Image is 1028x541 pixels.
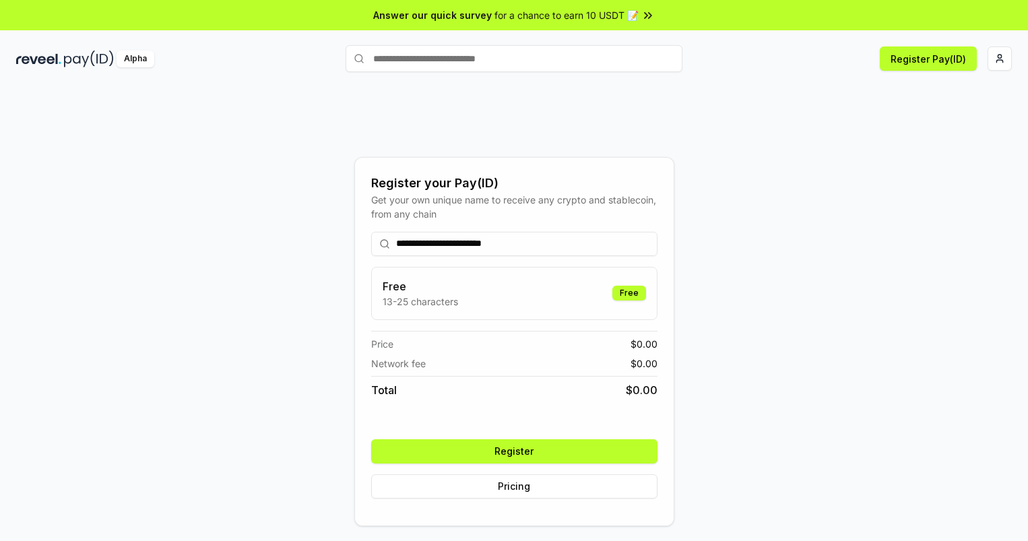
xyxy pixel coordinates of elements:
[64,51,114,67] img: pay_id
[494,8,639,22] span: for a chance to earn 10 USDT 📝
[371,356,426,371] span: Network fee
[373,8,492,22] span: Answer our quick survey
[371,474,657,499] button: Pricing
[383,294,458,309] p: 13-25 characters
[631,356,657,371] span: $ 0.00
[16,51,61,67] img: reveel_dark
[371,193,657,221] div: Get your own unique name to receive any crypto and stablecoin, from any chain
[371,382,397,398] span: Total
[626,382,657,398] span: $ 0.00
[371,337,393,351] span: Price
[880,46,977,71] button: Register Pay(ID)
[117,51,154,67] div: Alpha
[612,286,646,300] div: Free
[371,439,657,464] button: Register
[631,337,657,351] span: $ 0.00
[371,174,657,193] div: Register your Pay(ID)
[383,278,458,294] h3: Free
